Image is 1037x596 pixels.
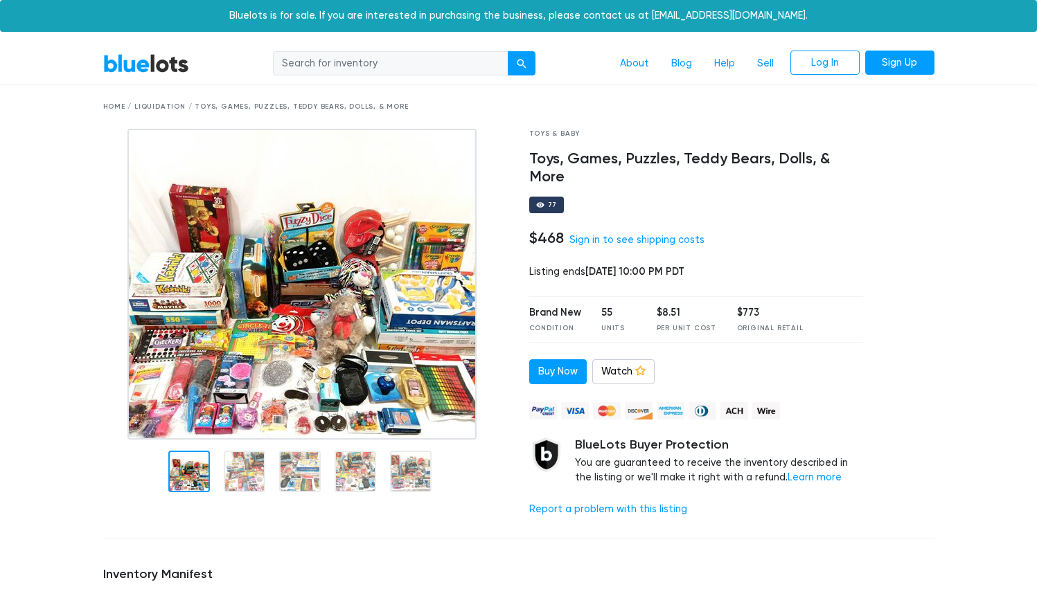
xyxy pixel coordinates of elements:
[529,305,581,320] div: Brand New
[548,201,558,208] div: 77
[601,305,636,320] div: 55
[720,402,748,419] img: ach-b7992fed28a4f97f893c574229be66187b9afb3f1a8d16a4691d3d3140a8ab00.png
[703,51,746,77] a: Help
[752,402,780,419] img: wire-908396882fe19aaaffefbd8e17b12f2f29708bd78693273c0e28e3a24408487f.png
[529,402,557,419] img: paypal_credit-80455e56f6e1299e8d57f40c0dcee7b8cd4ae79b9eccbfc37e2480457ba36de9.png
[865,51,934,75] a: Sign Up
[529,229,564,247] h4: $468
[657,323,716,334] div: Per Unit Cost
[689,402,716,419] img: diners_club-c48f30131b33b1bb0e5d0e2dbd43a8bea4cb12cb2961413e2f4250e06c020426.png
[529,264,864,280] div: Listing ends
[529,437,564,472] img: buyer_protection_shield-3b65640a83011c7d3ede35a8e5a80bfdfaa6a97447f0071c1475b91a4b0b3d01.png
[585,265,684,278] span: [DATE] 10:00 PM PDT
[529,503,687,515] a: Report a problem with this listing
[625,402,653,419] img: discover-82be18ecfda2d062aad2762c1ca80e2d36a4073d45c9e0ffae68cd515fbd3d32.png
[601,323,636,334] div: Units
[592,359,655,384] a: Watch
[660,51,703,77] a: Blog
[575,437,864,453] h5: BlueLots Buyer Protection
[103,102,934,112] div: Home / Liquidation / Toys, Games, Puzzles, Teddy Bears, Dolls, & More
[657,305,716,320] div: $8.51
[103,567,934,582] h5: Inventory Manifest
[273,51,508,76] input: Search for inventory
[529,150,864,186] h4: Toys, Games, Puzzles, Teddy Bears, Dolls, & More
[737,323,804,334] div: Original Retail
[788,471,842,483] a: Learn more
[529,323,581,334] div: Condition
[103,53,189,73] a: BlueLots
[746,51,785,77] a: Sell
[737,305,804,320] div: $773
[561,402,589,419] img: visa-79caf175f036a155110d1892330093d4c38f53c55c9ec9e2c3a54a56571784bb.png
[529,129,864,139] div: Toys & Baby
[529,359,587,384] a: Buy Now
[790,51,860,75] a: Log In
[569,234,704,246] a: Sign in to see shipping costs
[657,402,684,419] img: american_express-ae2a9f97a040b4b41f6397f7637041a5861d5f99d0716c09922aba4e24c8547d.png
[593,402,621,419] img: mastercard-42073d1d8d11d6635de4c079ffdb20a4f30a903dc55d1612383a1b395dd17f39.png
[127,129,477,440] img: 27e2a98b-ce9c-4665-844c-42c009af2d5d-1752164510.jpg
[575,437,864,485] div: You are guaranteed to receive the inventory described in the listing or we'll make it right with ...
[609,51,660,77] a: About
